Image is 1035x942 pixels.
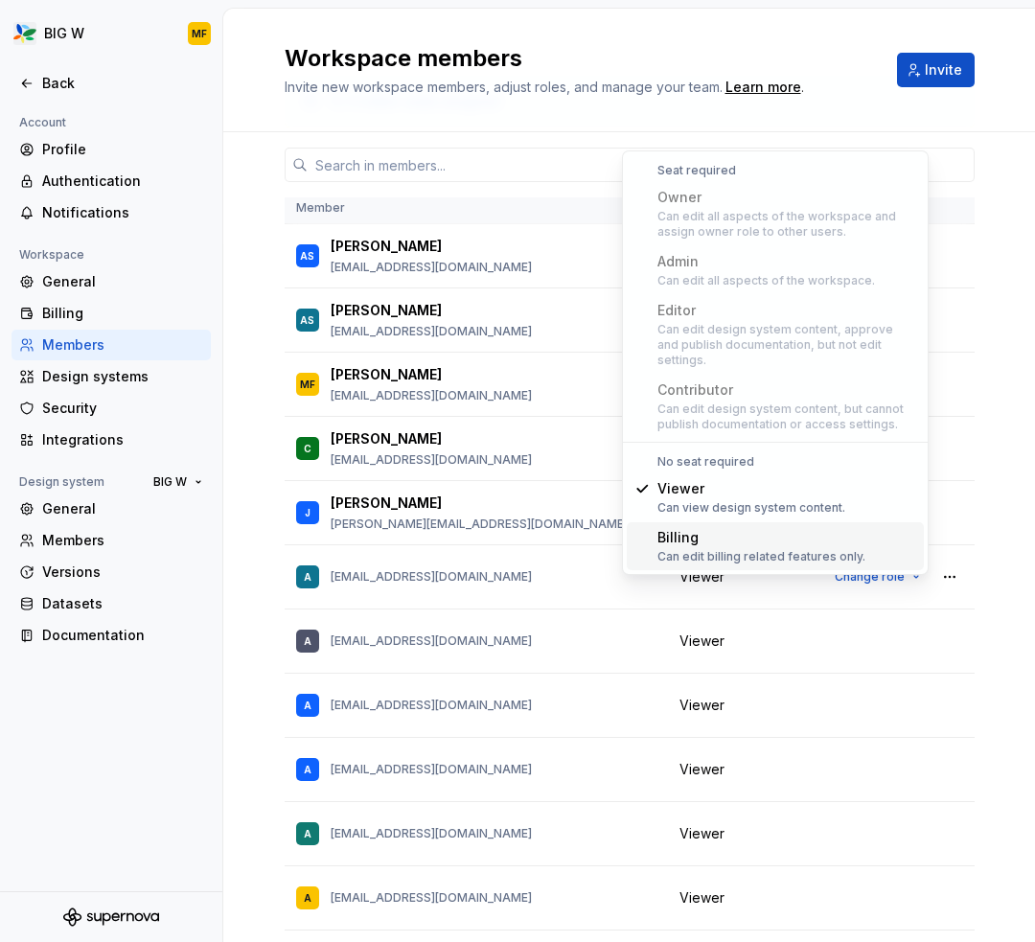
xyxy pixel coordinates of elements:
[42,335,203,355] div: Members
[304,824,311,843] div: A
[657,528,865,547] div: Billing
[153,474,187,490] span: BIG W
[11,620,211,651] a: Documentation
[4,12,218,55] button: BIG WMF
[304,439,311,458] div: C
[42,272,203,291] div: General
[11,111,74,134] div: Account
[331,494,442,513] p: [PERSON_NAME]
[285,43,804,74] h2: Workspace members
[657,301,916,320] div: Editor
[63,908,159,927] svg: Supernova Logo
[331,762,532,777] p: [EMAIL_ADDRESS][DOMAIN_NAME]
[331,260,532,275] p: [EMAIL_ADDRESS][DOMAIN_NAME]
[331,388,532,403] p: [EMAIL_ADDRESS][DOMAIN_NAME]
[11,134,211,165] a: Profile
[11,197,211,228] a: Notifications
[42,399,203,418] div: Security
[11,393,211,424] a: Security
[42,172,203,191] div: Authentication
[42,367,203,386] div: Design systems
[44,24,84,43] div: BIG W
[331,301,442,320] p: [PERSON_NAME]
[304,696,311,715] div: A
[725,78,801,97] a: Learn more
[11,166,211,196] a: Authentication
[11,525,211,556] a: Members
[331,517,628,532] p: [PERSON_NAME][EMAIL_ADDRESS][DOMAIN_NAME]
[627,163,924,178] div: Seat required
[679,567,724,586] span: Viewer
[11,425,211,455] a: Integrations
[657,380,916,400] div: Contributor
[42,626,203,645] div: Documentation
[331,826,532,841] p: [EMAIL_ADDRESS][DOMAIN_NAME]
[13,22,36,45] img: 551ca721-6c59-42a7-accd-e26345b0b9d6.png
[42,563,203,582] div: Versions
[657,188,916,207] div: Owner
[42,430,203,449] div: Integrations
[657,322,916,368] div: Can edit design system content, approve and publish documentation, but not edit settings.
[331,429,442,448] p: [PERSON_NAME]
[679,824,724,843] span: Viewer
[304,567,311,586] div: A
[623,151,928,574] div: Suggestions
[627,454,924,470] div: No seat required
[11,361,211,392] a: Design systems
[657,549,865,564] div: Can edit billing related features only.
[11,266,211,297] a: General
[897,53,975,87] button: Invite
[42,74,203,93] div: Back
[331,324,532,339] p: [EMAIL_ADDRESS][DOMAIN_NAME]
[304,888,311,908] div: A
[11,298,211,329] a: Billing
[305,503,310,522] div: J
[331,698,532,713] p: [EMAIL_ADDRESS][DOMAIN_NAME]
[11,588,211,619] a: Datasets
[42,531,203,550] div: Members
[657,402,916,432] div: Can edit design system content, but cannot publish documentation or access settings.
[331,890,532,906] p: [EMAIL_ADDRESS][DOMAIN_NAME]
[308,148,975,182] input: Search in members...
[192,26,207,41] div: MF
[657,479,845,498] div: Viewer
[42,203,203,222] div: Notifications
[723,80,804,95] span: .
[11,557,211,587] a: Versions
[331,452,532,468] p: [EMAIL_ADDRESS][DOMAIN_NAME]
[300,246,314,265] div: AS
[657,500,845,516] div: Can view design system content.
[11,68,211,99] a: Back
[657,252,875,271] div: Admin
[11,494,211,524] a: General
[304,632,311,651] div: A
[11,471,112,494] div: Design system
[11,330,211,360] a: Members
[42,140,203,159] div: Profile
[679,760,724,779] span: Viewer
[925,60,962,80] span: Invite
[657,209,916,240] div: Can edit all aspects of the workspace and assign owner role to other users.
[331,237,442,256] p: [PERSON_NAME]
[331,365,442,384] p: [PERSON_NAME]
[826,563,929,590] button: Change role
[300,310,314,330] div: AS
[300,375,315,394] div: MF
[11,243,92,266] div: Workspace
[835,569,905,585] span: Change role
[331,633,532,649] p: [EMAIL_ADDRESS][DOMAIN_NAME]
[42,304,203,323] div: Billing
[42,499,203,518] div: General
[657,273,875,288] div: Can edit all aspects of the workspace.
[679,696,724,715] span: Viewer
[679,632,724,651] span: Viewer
[42,594,203,613] div: Datasets
[304,760,311,779] div: A
[285,79,723,95] span: Invite new workspace members, adjust roles, and manage your team.
[679,888,724,908] span: Viewer
[331,569,532,585] p: [EMAIL_ADDRESS][DOMAIN_NAME]
[285,193,668,224] th: Member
